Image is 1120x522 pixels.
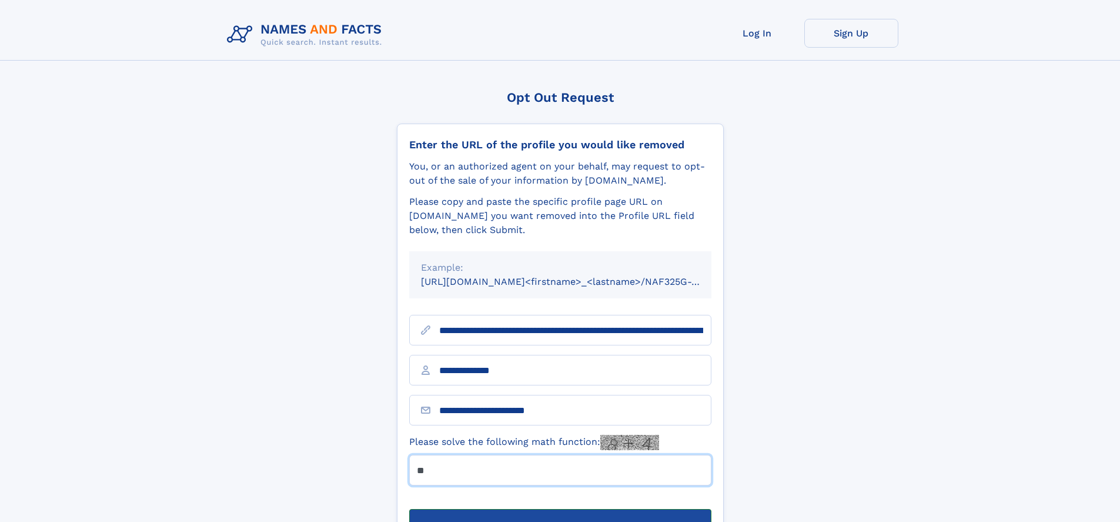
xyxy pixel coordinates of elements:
[397,90,724,105] div: Opt Out Request
[222,19,392,51] img: Logo Names and Facts
[421,261,700,275] div: Example:
[409,159,711,188] div: You, or an authorized agent on your behalf, may request to opt-out of the sale of your informatio...
[409,138,711,151] div: Enter the URL of the profile you would like removed
[409,435,659,450] label: Please solve the following math function:
[804,19,898,48] a: Sign Up
[710,19,804,48] a: Log In
[421,276,734,287] small: [URL][DOMAIN_NAME]<firstname>_<lastname>/NAF325G-xxxxxxxx
[409,195,711,237] div: Please copy and paste the specific profile page URL on [DOMAIN_NAME] you want removed into the Pr...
